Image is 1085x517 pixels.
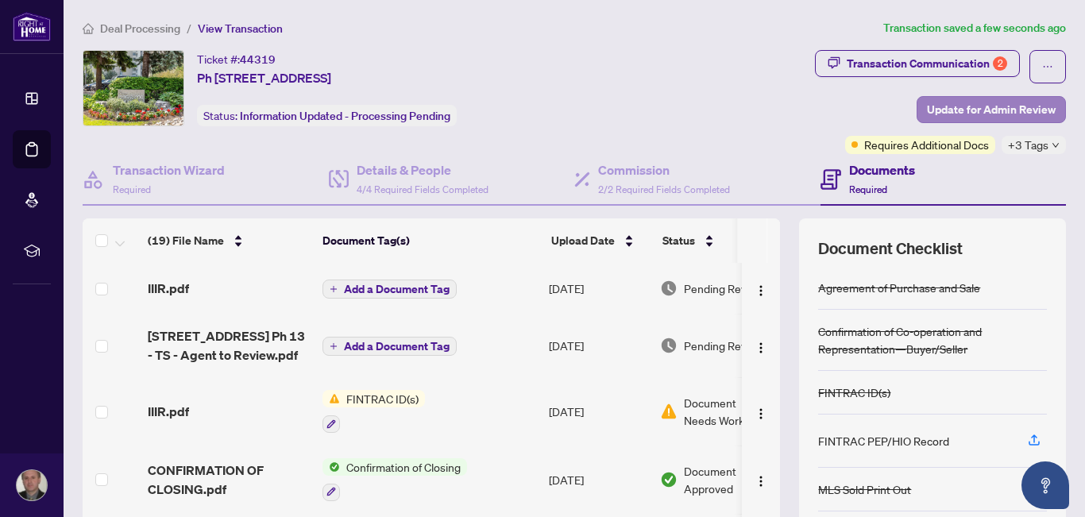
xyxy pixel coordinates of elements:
td: [DATE] [542,263,654,314]
th: Upload Date [545,218,656,263]
span: Required [113,183,151,195]
h4: Details & People [357,160,488,179]
span: down [1052,141,1060,149]
span: Pending Review [684,280,763,297]
h4: Transaction Wizard [113,160,225,179]
span: Add a Document Tag [344,284,450,295]
td: [DATE] [542,446,654,514]
div: FINTRAC PEP/HIO Record [818,432,949,449]
li: / [187,19,191,37]
img: Logo [755,341,767,354]
span: Pending Review [684,337,763,354]
button: Update for Admin Review [917,96,1066,123]
img: Status Icon [322,390,340,407]
th: Document Tag(s) [316,218,545,263]
span: Document Approved [684,462,782,497]
span: plus [330,285,338,293]
td: [DATE] [542,314,654,377]
img: logo [13,12,51,41]
button: Add a Document Tag [322,279,457,299]
button: Add a Document Tag [322,280,457,299]
span: ellipsis [1042,61,1053,72]
span: 4/4 Required Fields Completed [357,183,488,195]
div: Ticket #: [197,50,276,68]
button: Transaction Communication2 [815,50,1020,77]
div: FINTRAC ID(s) [818,384,890,401]
span: Document Needs Work [684,394,766,429]
span: Deal Processing [100,21,180,36]
div: MLS Sold Print Out [818,480,911,498]
span: View Transaction [198,21,283,36]
span: Required [849,183,887,195]
span: Ph [STREET_ADDRESS] [197,68,331,87]
img: Document Status [660,337,678,354]
img: Document Status [660,471,678,488]
span: Upload Date [551,232,615,249]
div: Confirmation of Co-operation and Representation—Buyer/Seller [818,322,1047,357]
img: Logo [755,284,767,297]
span: [STREET_ADDRESS] Ph 13 - TS - Agent to Review.pdf [148,326,310,365]
div: Agreement of Purchase and Sale [818,279,980,296]
span: Information Updated - Processing Pending [240,109,450,123]
span: FINTRAC ID(s) [340,390,425,407]
img: Status Icon [322,458,340,476]
span: Status [662,232,695,249]
img: Document Status [660,403,678,420]
button: Add a Document Tag [322,336,457,357]
img: Profile Icon [17,470,47,500]
button: Open asap [1021,461,1069,509]
span: 2/2 Required Fields Completed [598,183,730,195]
span: Requires Additional Docs [864,136,989,153]
span: Update for Admin Review [927,97,1056,122]
span: (19) File Name [148,232,224,249]
button: Status IconFINTRAC ID(s) [322,390,425,433]
img: IMG-W12220809_1.jpg [83,51,183,125]
button: Logo [748,333,774,358]
span: home [83,23,94,34]
span: IIIR.pdf [148,402,189,421]
span: 44319 [240,52,276,67]
div: Transaction Communication [847,51,1007,76]
div: Status: [197,105,457,126]
img: Document Status [660,280,678,297]
th: (19) File Name [141,218,316,263]
button: Logo [748,276,774,301]
span: Document Checklist [818,237,963,260]
span: +3 Tags [1008,136,1048,154]
button: Logo [748,467,774,492]
span: Confirmation of Closing [340,458,467,476]
span: IIIR.pdf [148,279,189,298]
th: Status [656,218,791,263]
button: Status IconConfirmation of Closing [322,458,467,501]
h4: Commission [598,160,730,179]
td: [DATE] [542,377,654,446]
h4: Documents [849,160,915,179]
button: Logo [748,399,774,424]
span: plus [330,342,338,350]
img: Logo [755,407,767,420]
img: Logo [755,475,767,488]
div: 2 [993,56,1007,71]
article: Transaction saved a few seconds ago [883,19,1066,37]
span: CONFIRMATION OF CLOSING.pdf [148,461,310,499]
button: Add a Document Tag [322,337,457,356]
span: Add a Document Tag [344,341,450,352]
